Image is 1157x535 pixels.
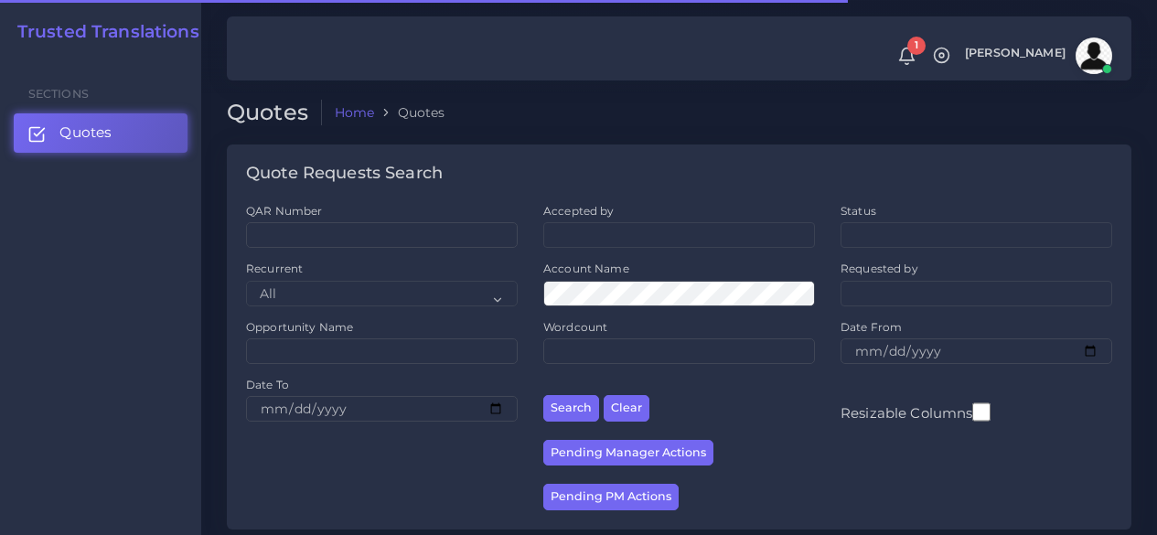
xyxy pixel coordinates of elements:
[335,103,375,122] a: Home
[1076,37,1112,74] img: avatar
[907,37,926,55] span: 1
[246,164,443,184] h4: Quote Requests Search
[841,261,918,276] label: Requested by
[841,203,876,219] label: Status
[604,395,649,422] button: Clear
[246,377,289,392] label: Date To
[227,100,322,126] h2: Quotes
[543,484,679,510] button: Pending PM Actions
[841,319,902,335] label: Date From
[956,37,1119,74] a: [PERSON_NAME]avatar
[543,440,713,466] button: Pending Manager Actions
[246,261,303,276] label: Recurrent
[841,401,991,423] label: Resizable Columns
[965,48,1066,59] span: [PERSON_NAME]
[5,22,199,43] a: Trusted Translations
[374,103,445,122] li: Quotes
[14,113,187,152] a: Quotes
[28,87,89,101] span: Sections
[891,47,923,66] a: 1
[246,319,353,335] label: Opportunity Name
[972,401,991,423] input: Resizable Columns
[246,203,322,219] label: QAR Number
[543,261,629,276] label: Account Name
[543,203,615,219] label: Accepted by
[59,123,112,143] span: Quotes
[543,395,599,422] button: Search
[543,319,607,335] label: Wordcount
